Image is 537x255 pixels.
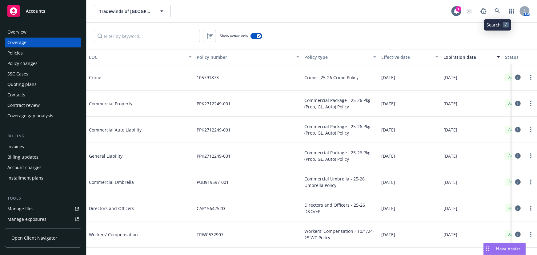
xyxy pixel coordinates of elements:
[527,74,535,81] a: more
[443,205,457,212] span: [DATE]
[11,235,57,241] span: Open Client Navigator
[507,232,520,237] span: Active
[26,9,45,14] span: Accounts
[197,74,219,81] span: 105791873
[381,74,395,81] span: [DATE]
[5,142,81,152] a: Invoices
[194,50,302,64] button: Policy number
[5,111,81,121] a: Coverage gap analysis
[7,48,23,58] div: Policies
[5,2,81,20] a: Accounts
[304,202,376,215] span: Directors and Officers - 25-26 D&O/EPL
[7,163,42,172] div: Account charges
[491,5,504,17] a: Search
[5,204,81,214] a: Manage files
[443,153,457,159] span: [DATE]
[381,231,395,238] span: [DATE]
[463,5,475,17] a: Start snowing
[94,30,200,42] input: Filter by keyword...
[483,243,526,255] button: Nova Assist
[86,50,194,64] button: LOC
[507,179,520,185] span: Active
[304,74,359,81] span: Crime - 25-26 Crime Policy
[527,100,535,107] a: more
[5,163,81,172] a: Account charges
[527,178,535,186] a: more
[94,5,171,17] button: Tradewinds of [GEOGRAPHIC_DATA][PERSON_NAME]
[381,179,395,185] span: [DATE]
[507,153,520,159] span: Active
[7,69,28,79] div: SSC Cases
[527,126,535,133] a: more
[89,74,181,81] span: Crime
[5,79,81,89] a: Quoting plans
[89,179,181,185] span: Commercial Umbrella
[197,153,230,159] span: PPK2712249-001
[381,54,432,60] div: Effective date
[381,127,395,133] span: [DATE]
[5,38,81,47] a: Coverage
[5,133,81,139] div: Billing
[507,127,520,132] span: Active
[89,127,181,133] span: Commercial Auto Liability
[197,179,229,185] span: PUB919597-001
[443,54,493,60] div: Expiration date
[89,205,181,212] span: Directors and Officers
[527,231,535,238] a: more
[496,246,521,251] span: Nova Assist
[507,101,520,106] span: Active
[379,50,441,64] button: Effective date
[5,195,81,201] div: Tools
[5,173,81,183] a: Installment plans
[7,38,26,47] div: Coverage
[7,27,26,37] div: Overview
[7,152,38,162] div: Billing updates
[304,176,376,188] span: Commercial Umbrella - 25-26 Umbrella Policy
[89,54,185,60] div: LOC
[443,179,457,185] span: [DATE]
[527,152,535,160] a: more
[5,69,81,79] a: SSC Cases
[443,231,457,238] span: [DATE]
[7,173,43,183] div: Installment plans
[381,153,395,159] span: [DATE]
[197,100,230,107] span: PPK2712249-001
[5,214,81,224] a: Manage exposures
[443,74,457,81] span: [DATE]
[7,59,38,68] div: Policy changes
[5,90,81,100] a: Contacts
[89,231,181,238] span: Workers' Compensation
[304,54,370,60] div: Policy type
[89,153,181,159] span: General Liability
[304,123,376,136] span: Commercial Package - 25-26 Pkg (Prop, GL, Auto) Policy
[197,127,230,133] span: PPK2712249-001
[477,5,490,17] a: Report a Bug
[7,214,46,224] div: Manage exposures
[7,90,25,100] div: Contacts
[441,50,503,64] button: Expiration date
[99,8,152,14] span: Tradewinds of [GEOGRAPHIC_DATA][PERSON_NAME]
[220,33,248,38] span: Show active only
[5,27,81,37] a: Overview
[484,243,491,255] div: Drag to move
[7,79,37,89] div: Quoting plans
[7,100,40,110] div: Contract review
[5,152,81,162] a: Billing updates
[89,100,181,107] span: Commercial Property
[527,204,535,212] a: more
[7,142,24,152] div: Invoices
[507,75,520,80] span: Active
[197,231,223,238] span: TRWC532907
[304,228,376,241] span: Workers' Compensation - 10/1/24-25 WC Policy
[5,48,81,58] a: Policies
[304,97,376,110] span: Commercial Package - 25-26 Pkg (Prop, GL, Auto) Policy
[197,205,225,212] span: CAP1564252D
[443,100,457,107] span: [DATE]
[197,54,293,60] div: Policy number
[7,111,53,121] div: Coverage gap analysis
[304,149,376,162] span: Commercial Package - 25-26 Pkg (Prop, GL, Auto) Policy
[302,50,379,64] button: Policy type
[5,100,81,110] a: Contract review
[7,204,34,214] div: Manage files
[456,6,461,12] div: 1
